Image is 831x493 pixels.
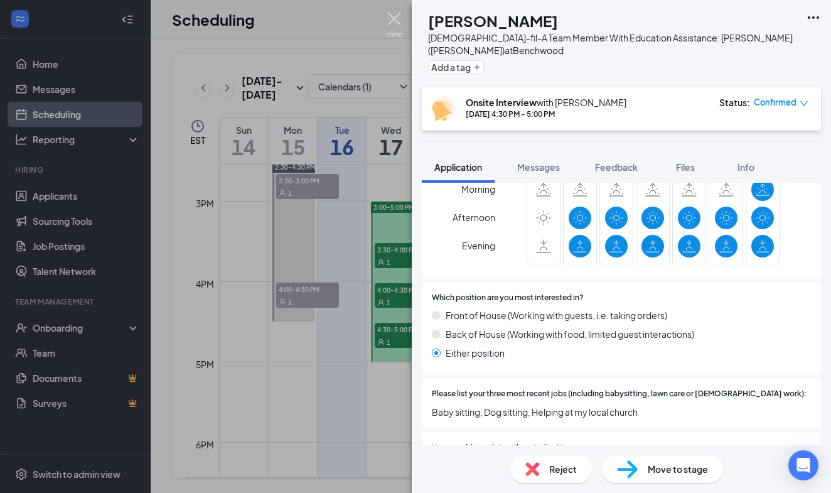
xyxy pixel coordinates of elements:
div: Status : [719,96,750,109]
span: Feedback [595,161,638,173]
span: Move to stage [648,462,708,476]
span: down [800,99,808,108]
span: Baby sitting, Dog sitting, Helping at my local church [432,405,811,419]
span: Either position [446,346,505,360]
span: Info [737,161,754,173]
span: Confirmed [754,96,796,109]
button: PlusAdd a tag [428,60,484,73]
span: Messages [517,161,560,173]
span: Files [676,161,695,173]
span: Please list your three most recent jobs (including babysitting, lawn care or [DEMOGRAPHIC_DATA] w... [432,388,807,400]
span: Which position are you most interested in? [432,292,584,304]
span: Front of House (Working with guests, i.e. taking orders) [446,308,667,322]
div: [DEMOGRAPHIC_DATA]-fil-A Team Member With Education Assistance: [PERSON_NAME] ([PERSON_NAME]) at ... [428,31,800,57]
span: Application [434,161,482,173]
svg: Plus [473,63,481,71]
div: Open Intercom Messenger [788,450,818,480]
svg: Ellipses [806,10,821,25]
span: Afternoon [453,206,495,229]
div: with [PERSON_NAME] [466,96,626,109]
div: [DATE] 4:30 PM - 5:00 PM [466,109,626,119]
span: Evening [462,234,495,257]
b: Onsite Interview [466,97,537,108]
span: Morning [461,178,495,200]
span: Back of House (Working with food, limited guest interactions) [446,327,694,341]
span: Reject [549,462,577,476]
span: How would you define "hospitality?" [432,442,564,454]
h1: [PERSON_NAME] [428,10,558,31]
